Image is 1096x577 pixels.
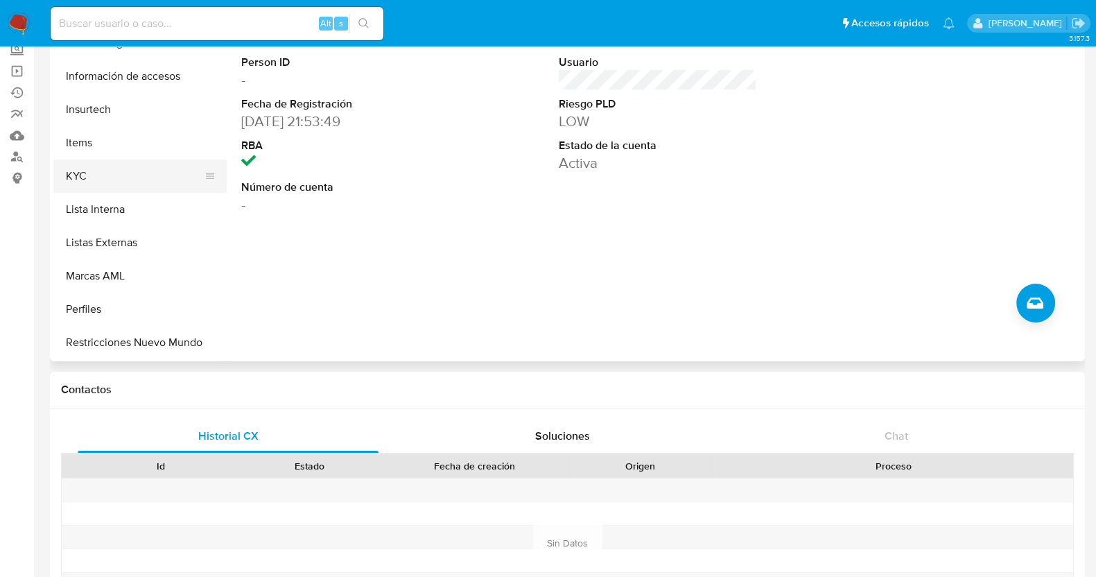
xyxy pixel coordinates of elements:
[241,180,440,195] dt: Número de cuenta
[53,293,227,326] button: Perfiles
[320,17,331,30] span: Alt
[96,459,225,473] div: Id
[943,17,955,29] a: Notificaciones
[245,459,374,473] div: Estado
[339,17,343,30] span: s
[575,459,705,473] div: Origen
[241,96,440,112] dt: Fecha de Registración
[724,459,1063,473] div: Proceso
[559,138,757,153] dt: Estado de la cuenta
[394,459,556,473] div: Fecha de creación
[1071,16,1086,31] a: Salir
[53,259,227,293] button: Marcas AML
[559,153,757,173] dd: Activa
[241,70,440,89] dd: -
[885,428,908,444] span: Chat
[53,326,227,359] button: Restricciones Nuevo Mundo
[53,226,227,259] button: Listas Externas
[53,60,227,93] button: Información de accesos
[559,112,757,131] dd: LOW
[53,126,227,160] button: Items
[198,428,259,444] span: Historial CX
[241,112,440,131] dd: [DATE] 21:53:49
[988,17,1066,30] p: francisco.martinezsilva@mercadolibre.com.mx
[53,93,227,126] button: Insurtech
[53,193,227,226] button: Lista Interna
[559,96,757,112] dt: Riesgo PLD
[535,428,590,444] span: Soluciones
[241,138,440,153] dt: RBA
[241,55,440,70] dt: Person ID
[851,16,929,31] span: Accesos rápidos
[53,160,216,193] button: KYC
[61,383,1074,397] h1: Contactos
[241,195,440,214] dd: -
[559,55,757,70] dt: Usuario
[53,359,227,393] button: Tarjetas
[1068,33,1089,44] span: 3.157.3
[349,14,378,33] button: search-icon
[51,15,383,33] input: Buscar usuario o caso...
